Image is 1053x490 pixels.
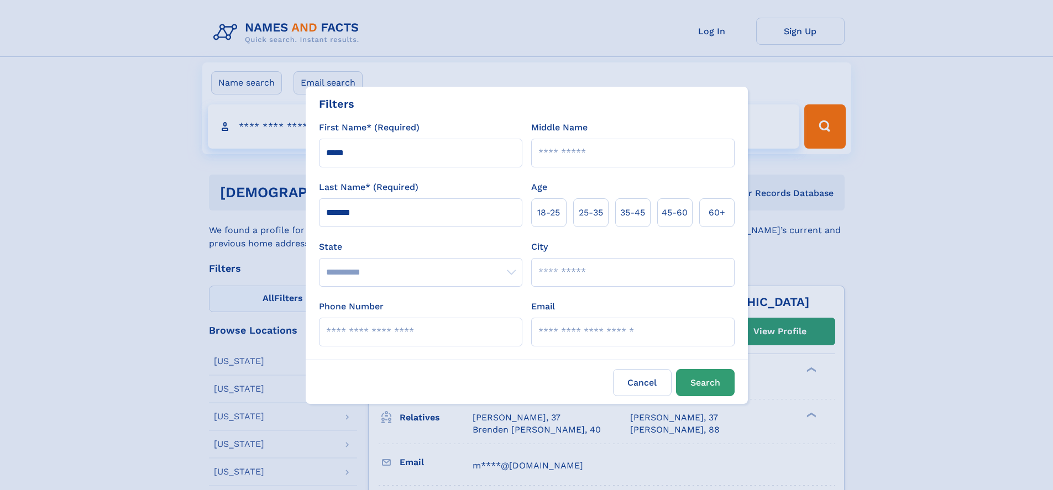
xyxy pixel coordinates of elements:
span: 35‑45 [620,206,645,219]
span: 18‑25 [537,206,560,219]
label: Phone Number [319,300,384,313]
button: Search [676,369,735,396]
label: Last Name* (Required) [319,181,418,194]
span: 60+ [709,206,725,219]
label: Age [531,181,547,194]
span: 25‑35 [579,206,603,219]
label: Middle Name [531,121,588,134]
label: Cancel [613,369,672,396]
span: 45‑60 [662,206,688,219]
label: First Name* (Required) [319,121,420,134]
label: State [319,240,522,254]
label: Email [531,300,555,313]
div: Filters [319,96,354,112]
label: City [531,240,548,254]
